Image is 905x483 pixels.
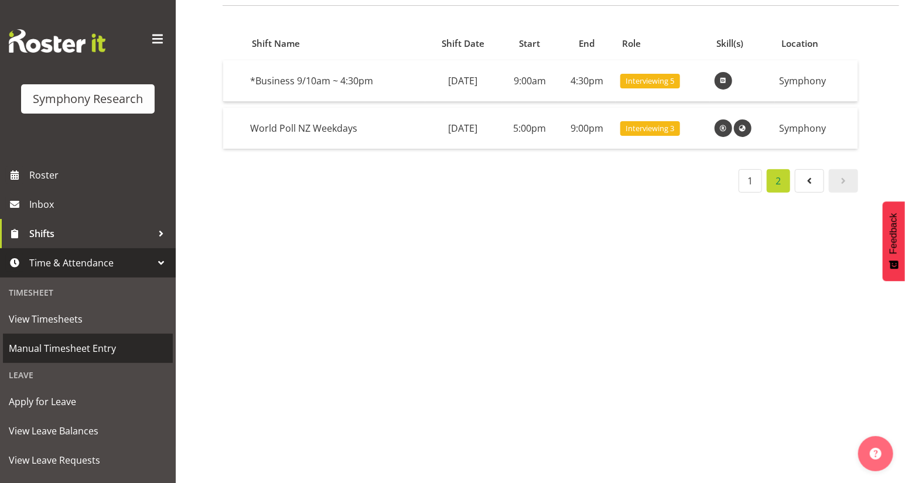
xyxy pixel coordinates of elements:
[29,196,170,213] span: Inbox
[3,416,173,446] a: View Leave Balances
[33,90,143,108] div: Symphony Research
[3,280,173,304] div: Timesheet
[508,37,552,50] div: Start
[716,37,769,50] div: Skill(s)
[870,448,882,460] img: help-xxl-2.png
[9,422,167,440] span: View Leave Balances
[739,169,762,193] a: 1
[565,37,609,50] div: End
[775,60,858,102] td: Symphony
[252,37,418,50] div: Shift Name
[432,37,494,50] div: Shift Date
[883,201,905,281] button: Feedback - Show survey
[3,387,173,416] a: Apply for Leave
[245,60,425,102] td: *Business 9/10am ~ 4:30pm
[425,60,501,102] td: [DATE]
[781,37,851,50] div: Location
[29,166,170,184] span: Roster
[558,60,616,102] td: 4:30pm
[501,60,559,102] td: 9:00am
[3,334,173,363] a: Manual Timesheet Entry
[501,108,559,149] td: 5:00pm
[425,108,501,149] td: [DATE]
[9,393,167,410] span: Apply for Leave
[3,446,173,475] a: View Leave Requests
[29,254,152,272] span: Time & Attendance
[9,451,167,469] span: View Leave Requests
[245,108,425,149] td: World Poll NZ Weekdays
[623,37,703,50] div: Role
[29,225,152,242] span: Shifts
[889,213,899,254] span: Feedback
[626,76,675,87] span: Interviewing 5
[9,29,105,53] img: Rosterit website logo
[9,340,167,357] span: Manual Timesheet Entry
[9,310,167,328] span: View Timesheets
[558,108,616,149] td: 9:00pm
[3,363,173,387] div: Leave
[775,108,858,149] td: Symphony
[626,123,675,134] span: Interviewing 3
[3,304,173,334] a: View Timesheets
